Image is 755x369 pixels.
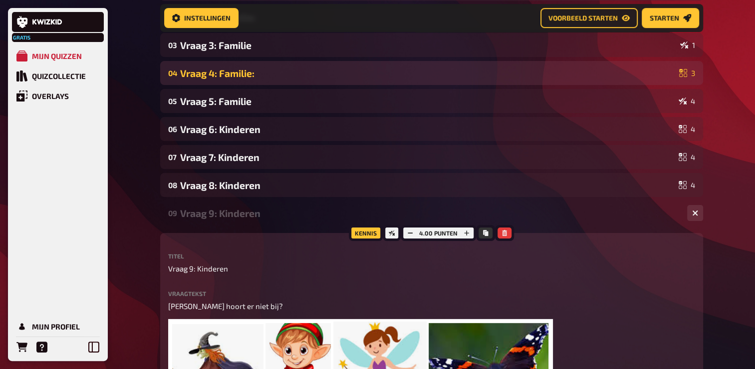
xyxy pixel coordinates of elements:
[180,123,675,135] div: Vraag 6: Kinderen
[679,125,695,133] div: 4
[168,96,176,105] div: 05
[680,41,695,49] div: 1
[642,8,699,28] button: Starten
[164,8,239,28] button: Instellingen
[32,337,52,357] a: Help
[168,263,228,274] span: Vraag 9: Kinderen
[679,69,695,77] div: 3
[679,181,695,189] div: 4
[32,51,82,60] div: Mijn quizzen
[180,67,675,79] div: Vraag 4: Familie:
[32,91,69,100] div: Overlays
[168,152,176,161] div: 07
[12,66,104,86] a: Quizcollectie
[180,207,679,219] div: Vraag 9: Kinderen
[13,34,31,40] span: Gratis
[12,86,104,106] a: Overlays
[401,225,476,241] div: 4.00 punten
[32,71,86,80] div: Quizcollectie
[32,322,80,331] div: Mijn profiel
[168,290,695,296] label: Vraagtekst
[180,95,675,107] div: Vraag 5: Familie
[12,316,104,336] a: Mijn profiel
[168,40,176,49] div: 03
[168,124,176,133] div: 06
[168,180,176,189] div: 08
[168,301,283,310] span: [PERSON_NAME] hoort er niet bij?
[180,151,675,163] div: Vraag 7: Kinderen
[548,14,618,21] span: Voorbeeld starten
[168,208,176,217] div: 09
[679,97,695,105] div: 4
[168,253,695,259] label: Titel
[12,337,32,357] a: Bestellingen
[479,227,493,238] button: Kopiëren
[679,153,695,161] div: 4
[12,46,104,66] a: Mijn quizzen
[349,225,383,241] div: Kennis
[650,14,679,21] span: Starten
[540,8,638,28] button: Voorbeeld starten
[168,68,176,77] div: 04
[180,179,675,191] div: Vraag 8: Kinderen
[184,14,231,21] span: Instellingen
[180,39,676,51] div: Vraag 3: Familie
